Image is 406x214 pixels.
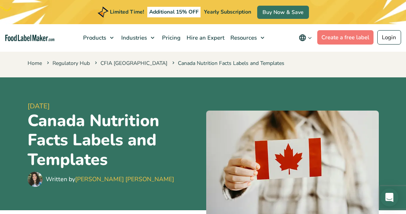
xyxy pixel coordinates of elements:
img: Maria Abi Hanna - Food Label Maker [28,172,43,187]
a: Resources [227,24,268,51]
a: CFIA [GEOGRAPHIC_DATA] [100,60,167,67]
span: [DATE] [28,101,200,111]
div: Open Intercom Messenger [380,188,398,206]
a: Hire an Expert [183,24,227,51]
a: Pricing [158,24,183,51]
a: Login [377,30,401,45]
h1: Canada Nutrition Facts Labels and Templates [28,111,200,170]
a: Buy Now & Save [257,6,309,19]
a: [PERSON_NAME] [PERSON_NAME] [75,175,174,183]
a: Create a free label [317,30,374,45]
span: Pricing [160,34,181,42]
span: Limited Time! [110,8,144,15]
a: Regulatory Hub [52,60,90,67]
div: Written by [46,175,174,184]
span: Resources [228,34,258,42]
span: Additional 15% OFF [147,7,201,17]
a: Home [28,60,42,67]
span: Canada Nutrition Facts Labels and Templates [171,60,284,67]
a: Industries [117,24,158,51]
span: Industries [119,34,148,42]
a: Products [79,24,117,51]
span: Products [81,34,107,42]
span: Hire an Expert [184,34,225,42]
span: Yearly Subscription [204,8,251,15]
